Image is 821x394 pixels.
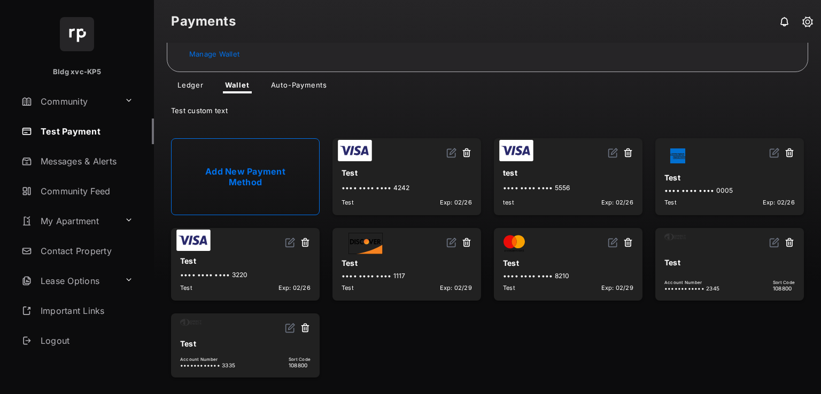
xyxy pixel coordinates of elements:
[17,208,120,234] a: My Apartment
[17,148,154,174] a: Messages & Alerts
[342,284,354,291] span: Test
[17,89,120,114] a: Community
[17,328,154,353] a: Logout
[180,252,311,270] div: Test
[769,147,780,158] img: svg+xml;base64,PHN2ZyB2aWV3Qm94PSIwIDAgMjQgMjQiIHdpZHRoPSIxNiIgaGVpZ2h0PSIxNiIgZmlsbD0ibm9uZSIgeG...
[664,169,795,186] div: Test
[763,199,795,206] span: Exp: 02/26
[608,237,618,248] img: svg+xml;base64,PHN2ZyB2aWV3Qm94PSIwIDAgMjQgMjQiIHdpZHRoPSIxNiIgaGVpZ2h0PSIxNiIgZmlsbD0ibm9uZSIgeG...
[289,362,311,368] span: 108800
[664,199,677,206] span: Test
[664,254,795,271] div: Test
[601,199,633,206] span: Exp: 02/26
[664,285,719,291] span: •••••••••••• 2345
[342,272,472,280] div: •••• •••• •••• 1117
[17,119,154,144] a: Test Payment
[342,164,472,182] div: Test
[180,357,235,362] span: Account Number
[180,335,311,352] div: Test
[17,178,154,204] a: Community Feed
[262,81,336,93] a: Auto-Payments
[608,147,618,158] img: svg+xml;base64,PHN2ZyB2aWV3Qm94PSIwIDAgMjQgMjQiIHdpZHRoPSIxNiIgaGVpZ2h0PSIxNiIgZmlsbD0ibm9uZSIgeG...
[503,254,633,272] div: Test
[773,285,795,291] span: 108800
[278,284,311,291] span: Exp: 02/26
[154,93,821,123] div: Test custom text
[180,271,311,279] div: •••• •••• •••• 3220
[440,284,472,291] span: Exp: 02/29
[171,15,236,28] strong: Payments
[342,254,472,272] div: Test
[17,298,137,324] a: Important Links
[171,138,320,215] a: Add New Payment Method
[503,184,633,192] div: •••• •••• •••• 5556
[169,81,212,93] a: Ledger
[664,280,719,285] span: Account Number
[503,164,633,182] div: test
[446,147,457,158] img: svg+xml;base64,PHN2ZyB2aWV3Qm94PSIwIDAgMjQgMjQiIHdpZHRoPSIxNiIgaGVpZ2h0PSIxNiIgZmlsbD0ibm9uZSIgeG...
[17,268,120,294] a: Lease Options
[285,237,296,248] img: svg+xml;base64,PHN2ZyB2aWV3Qm94PSIwIDAgMjQgMjQiIHdpZHRoPSIxNiIgaGVpZ2h0PSIxNiIgZmlsbD0ibm9uZSIgeG...
[285,322,296,333] img: svg+xml;base64,PHN2ZyB2aWV3Qm94PSIwIDAgMjQgMjQiIHdpZHRoPSIxNiIgaGVpZ2h0PSIxNiIgZmlsbD0ibm9uZSIgeG...
[342,184,472,192] div: •••• •••• •••• 4242
[664,186,795,194] div: •••• •••• •••• 0005
[60,17,94,51] img: svg+xml;base64,PHN2ZyB4bWxucz0iaHR0cDovL3d3dy53My5vcmcvMjAwMC9zdmciIHdpZHRoPSI2NCIgaGVpZ2h0PSI2NC...
[601,284,633,291] span: Exp: 02/29
[53,67,101,77] p: Bldg xvc-KP5
[773,280,795,285] span: Sort Code
[189,50,239,58] a: Manage Wallet
[503,272,633,280] div: •••• •••• •••• 8210
[769,237,780,248] img: svg+xml;base64,PHN2ZyB2aWV3Qm94PSIwIDAgMjQgMjQiIHdpZHRoPSIxNiIgaGVpZ2h0PSIxNiIgZmlsbD0ibm9uZSIgeG...
[446,237,457,248] img: svg+xml;base64,PHN2ZyB2aWV3Qm94PSIwIDAgMjQgMjQiIHdpZHRoPSIxNiIgaGVpZ2h0PSIxNiIgZmlsbD0ibm9uZSIgeG...
[503,199,514,206] span: test
[180,362,235,368] span: •••••••••••• 3335
[342,199,354,206] span: Test
[17,238,154,264] a: Contact Property
[440,199,472,206] span: Exp: 02/26
[180,284,192,291] span: Test
[289,357,311,362] span: Sort Code
[503,284,515,291] span: Test
[216,81,258,93] a: Wallet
